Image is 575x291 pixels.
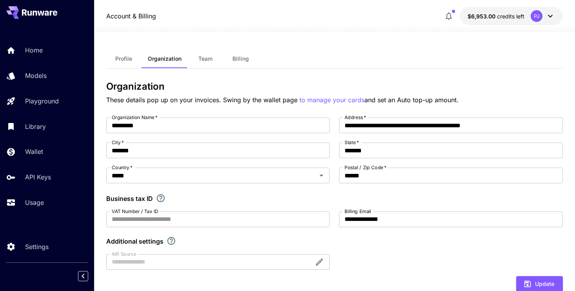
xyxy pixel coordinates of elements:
[106,11,156,21] nav: breadcrumb
[25,122,46,131] p: Library
[112,139,124,146] label: City
[25,198,44,207] p: Usage
[106,237,163,246] p: Additional settings
[232,55,249,62] span: Billing
[112,251,136,257] label: AIR Source
[112,114,158,121] label: Organization Name
[25,147,43,156] p: Wallet
[112,208,158,215] label: VAT Number / Tax ID
[345,139,359,146] label: State
[316,170,327,181] button: Open
[84,269,94,283] div: Collapse sidebar
[25,242,49,251] p: Settings
[156,193,165,203] svg: If you are a business tax registrant, please enter your business tax ID here.
[112,164,132,171] label: Country
[531,10,542,22] div: PJ
[345,114,366,121] label: Address
[198,55,212,62] span: Team
[365,96,459,104] span: and set an Auto top-up amount.
[167,236,176,246] svg: Explore additional customization settings
[345,164,386,171] label: Postal / Zip Code
[25,71,47,80] p: Models
[345,208,371,215] label: Billing Email
[106,96,299,104] span: These details pop up on your invoices. Swing by the wallet page
[25,96,59,106] p: Playground
[468,13,497,20] span: $6,953.00
[25,172,51,182] p: API Keys
[106,194,153,203] p: Business tax ID
[106,81,563,92] h3: Organization
[460,7,563,25] button: $6,953.00112PJ
[115,55,132,62] span: Profile
[468,12,524,20] div: $6,953.00112
[106,11,156,21] a: Account & Billing
[148,55,181,62] span: Organization
[78,271,88,281] button: Collapse sidebar
[25,45,43,55] p: Home
[497,13,524,20] span: credits left
[299,95,365,105] button: to manage your cards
